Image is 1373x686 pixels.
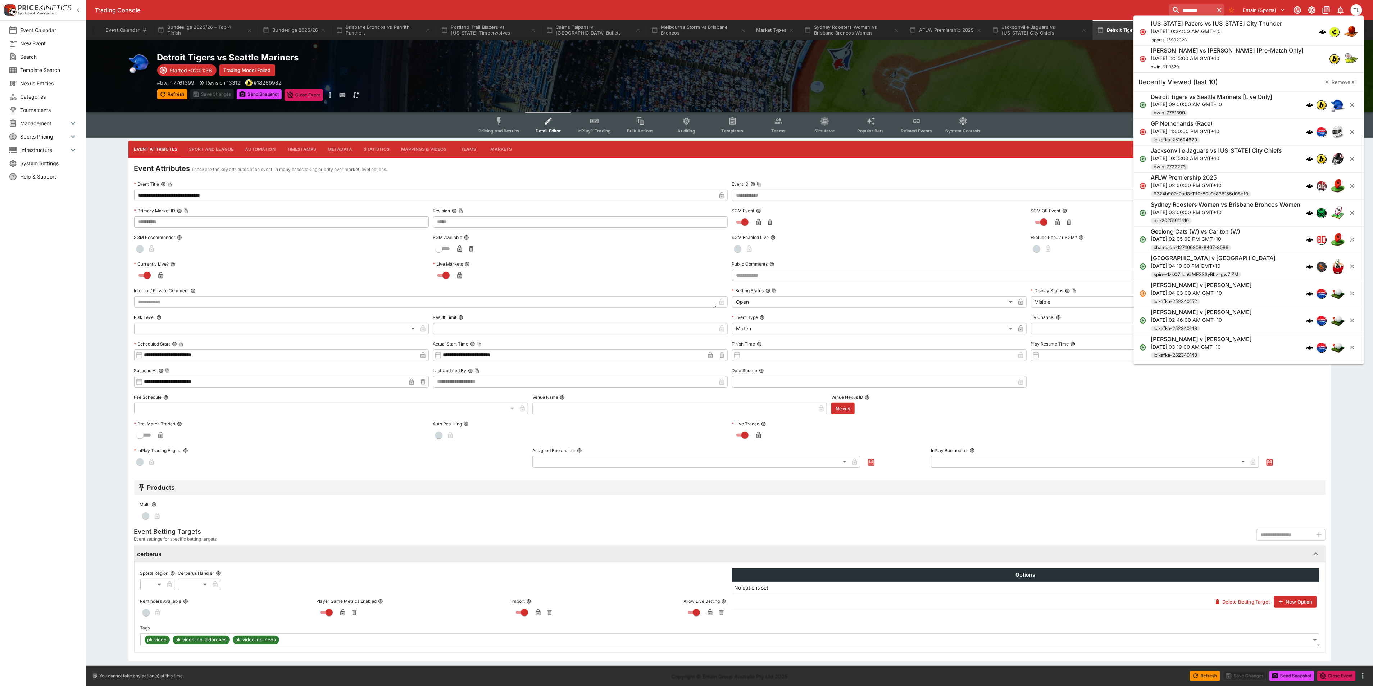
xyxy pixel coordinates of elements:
[760,315,765,320] button: Event Type
[134,527,217,536] h5: Event Betting Targets
[1140,55,1147,62] svg: Closed
[1351,4,1362,16] div: Trent Lewis
[254,79,282,86] p: Copy To Clipboard
[770,235,776,240] button: SGM Enabled Live
[433,341,469,347] p: Actual Start Time
[177,421,182,427] button: Pre-Match Traded
[1306,317,1314,324] div: cerberus
[134,367,157,374] p: Suspend At
[464,421,469,427] button: Auto Resulting
[477,342,482,347] button: Copy To Clipboard
[1317,181,1327,191] div: pricekinetics
[20,40,77,47] span: New Event
[332,20,435,40] button: Brisbane Broncos vs Penrith Panthers
[1306,290,1314,297] img: logo-cerberus.svg
[453,141,485,158] button: Teams
[1331,286,1345,301] img: golf.png
[1317,127,1326,137] img: lclkafka.png
[134,181,159,187] p: Event Title
[757,342,762,347] button: Finish Time
[1070,342,1076,347] button: Play Resume Time
[865,395,870,400] button: Venue Nexus ID
[167,182,172,187] button: Copy To Clipboard
[732,261,768,267] p: Public Comments
[1151,64,1179,69] span: bwin-6113579
[1305,4,1318,17] button: Toggle light/dark mode
[750,182,755,187] button: Event IDCopy To Clipboard
[216,571,221,576] button: Cerberus Handler
[1151,308,1252,316] h6: [PERSON_NAME] v [PERSON_NAME]
[1140,28,1147,35] svg: Closed
[20,133,69,140] span: Sports Pricing
[1072,288,1077,293] button: Copy To Clipboard
[857,128,884,134] span: Popular Bets
[865,456,878,469] button: Assign to Me
[1317,208,1326,217] img: nrl.png
[1317,289,1326,298] img: lclkafka.png
[1151,154,1282,162] p: [DATE] 10:15:00 AM GMT+10
[140,501,150,507] p: Multi
[814,128,835,134] span: Simulator
[732,234,769,240] p: SGM Enabled Live
[246,80,252,86] img: bwin.png
[1151,244,1232,252] span: champion-127460808-8467-8096
[178,570,214,576] p: Cerberus Handler
[1031,288,1064,294] p: Display Status
[134,288,189,294] p: Internal / Private Comment
[1306,155,1314,163] div: cerberus
[245,79,253,86] div: bwin
[1274,596,1317,608] button: New Option
[732,288,764,294] p: Betting Status
[219,64,275,76] button: Trading Model Failed
[1320,4,1333,17] button: Documentation
[183,141,239,158] button: Sport and League
[134,261,169,267] p: Currently Live?
[233,636,279,644] span: pk-video-no-neds
[1079,235,1084,240] button: Exclude Popular SGM?
[378,599,383,604] button: Player Game Metrics Enabled
[1306,209,1314,216] img: logo-cerberus.svg
[732,181,749,187] p: Event ID
[1306,263,1314,270] div: cerberus
[458,315,463,320] button: Result Limit
[163,395,168,400] button: Fee Schedule
[722,128,744,134] span: Templates
[1317,262,1326,271] img: sportingsolutions.jpeg
[172,342,177,347] button: Scheduled StartCopy To Clipboard
[1151,235,1241,243] p: [DATE] 02:05:00 PM GMT+10
[18,12,57,15] img: Sportsbook Management
[1329,27,1340,37] div: lsports
[20,106,77,114] span: Tournaments
[170,571,175,576] button: Sports Region
[1031,341,1069,347] p: Play Resume Time
[831,394,863,400] p: Venue Nexus ID
[468,368,473,373] button: Last Updated ByCopy To Clipboard
[931,447,968,453] p: InPlay Bookmaker
[128,141,183,158] button: Event Attributes
[1317,100,1327,110] div: bwin
[433,421,462,427] p: Auto Resulting
[1306,263,1314,270] img: logo-cerberus.svg
[1344,24,1358,39] img: basketball.png
[458,208,463,213] button: Copy To Clipboard
[1151,217,1192,225] span: nrl-20251611410
[173,636,230,644] span: pk-video-no-ladbrokes
[20,93,77,100] span: Categories
[765,288,770,293] button: Betting StatusCopy To Clipboard
[159,368,164,373] button: Suspend AtCopy To Clipboard
[577,448,582,453] button: Assigned Bookmaker
[161,182,166,187] button: Event TitleCopy To Clipboard
[153,20,257,40] button: Bundesliga 2025/26 – Top 4 Finish
[1263,456,1276,469] button: Assign to Me
[1306,128,1314,136] div: cerberus
[732,421,760,427] p: Live Traded
[1140,209,1147,216] svg: Open
[1151,47,1304,54] h6: [PERSON_NAME] vs [PERSON_NAME] [Pre-Match Only]
[1317,100,1326,110] img: bwin.png
[1151,93,1273,101] h6: Detroit Tigers vs Seattle Mariners [Live Only]
[1151,110,1188,117] span: bwin-7761399
[2,3,17,17] img: PriceKinetics Logo
[101,20,152,40] button: Event Calendar
[95,6,1166,14] div: Trading Console
[1306,182,1314,189] img: logo-cerberus.svg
